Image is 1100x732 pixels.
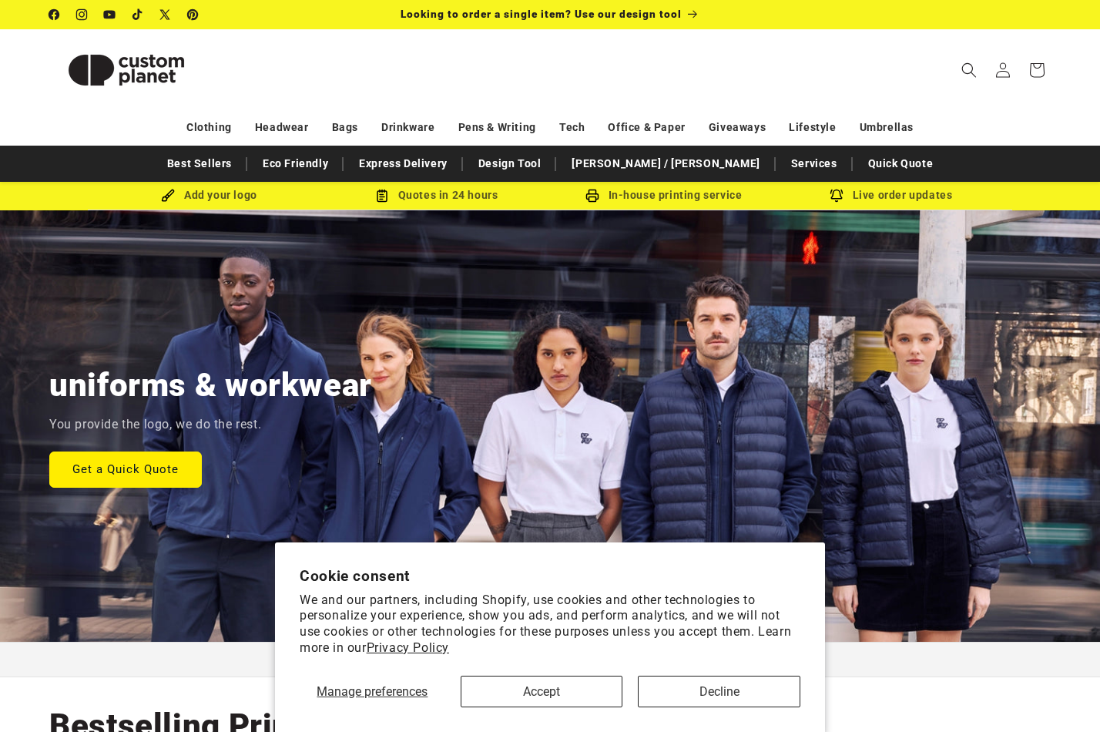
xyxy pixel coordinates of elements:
img: Order Updates Icon [375,189,389,203]
summary: Search [952,53,986,87]
a: Office & Paper [608,114,685,141]
p: We and our partners, including Shopify, use cookies and other technologies to personalize your ex... [300,593,800,656]
div: Live order updates [777,186,1004,205]
button: Accept [461,676,623,707]
img: Brush Icon [161,189,175,203]
a: Services [783,150,845,177]
a: Best Sellers [159,150,240,177]
a: Clothing [186,114,232,141]
span: Manage preferences [317,684,428,699]
button: Manage preferences [300,676,445,707]
a: Drinkware [381,114,434,141]
a: Giveaways [709,114,766,141]
span: Looking to order a single item? Use our design tool [401,8,682,20]
img: In-house printing [585,189,599,203]
p: You provide the logo, we do the rest. [49,414,261,436]
a: Design Tool [471,150,549,177]
a: Lifestyle [789,114,836,141]
a: Headwear [255,114,309,141]
div: Add your logo [96,186,323,205]
div: Quotes in 24 hours [323,186,550,205]
a: Get a Quick Quote [49,451,202,487]
div: In-house printing service [550,186,777,205]
a: Bags [332,114,358,141]
h2: uniforms & workwear [49,364,372,406]
a: [PERSON_NAME] / [PERSON_NAME] [564,150,767,177]
img: Order updates [830,189,843,203]
a: Tech [559,114,585,141]
a: Express Delivery [351,150,455,177]
img: Custom Planet [49,35,203,105]
button: Decline [638,676,800,707]
a: Pens & Writing [458,114,536,141]
a: Umbrellas [860,114,914,141]
a: Privacy Policy [367,640,449,655]
h2: Cookie consent [300,567,800,585]
a: Quick Quote [860,150,941,177]
a: Custom Planet [44,29,210,110]
a: Eco Friendly [255,150,336,177]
